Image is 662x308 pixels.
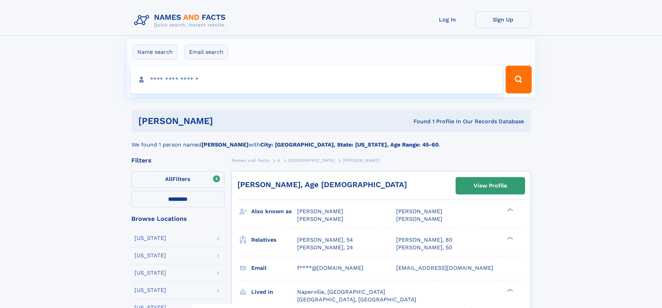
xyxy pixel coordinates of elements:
[396,208,442,215] span: [PERSON_NAME]
[131,11,231,30] img: Logo Names and Facts
[297,216,343,222] span: [PERSON_NAME]
[505,236,514,240] div: ❯
[396,216,442,222] span: [PERSON_NAME]
[251,234,297,246] h3: Relatives
[474,178,507,194] div: View Profile
[131,66,503,93] input: search input
[505,288,514,292] div: ❯
[134,235,166,241] div: [US_STATE]
[202,141,248,148] b: [PERSON_NAME]
[456,177,525,194] a: View Profile
[297,289,385,295] span: Naperville, [GEOGRAPHIC_DATA]
[237,180,407,189] a: [PERSON_NAME], Age [DEMOGRAPHIC_DATA]
[134,253,166,258] div: [US_STATE]
[131,132,531,149] div: We found 1 person named with .
[251,286,297,298] h3: Lived in
[297,296,416,303] span: [GEOGRAPHIC_DATA], [GEOGRAPHIC_DATA]
[505,208,514,212] div: ❯
[185,45,228,59] label: Email search
[231,156,270,165] a: Names and Facts
[260,141,439,148] b: City: [GEOGRAPHIC_DATA], State: [US_STATE], Age Range: 45-60
[297,236,353,244] a: [PERSON_NAME], 54
[420,11,475,28] a: Log In
[131,171,224,188] label: Filters
[134,288,166,293] div: [US_STATE]
[396,244,452,251] a: [PERSON_NAME], 50
[133,45,177,59] label: Name search
[343,158,380,163] span: [PERSON_NAME]
[277,156,280,165] a: A
[134,270,166,276] div: [US_STATE]
[277,158,280,163] span: A
[288,156,335,165] a: [GEOGRAPHIC_DATA]
[251,206,297,217] h3: Also known as
[165,176,172,182] span: All
[396,265,493,271] span: [EMAIL_ADDRESS][DOMAIN_NAME]
[313,118,524,125] div: Found 1 Profile In Our Records Database
[396,236,452,244] a: [PERSON_NAME], 80
[506,66,531,93] button: Search Button
[475,11,531,28] a: Sign Up
[297,208,343,215] span: [PERSON_NAME]
[251,262,297,274] h3: Email
[131,157,224,164] div: Filters
[138,117,313,125] h1: [PERSON_NAME]
[297,244,353,251] a: [PERSON_NAME], 24
[131,216,224,222] div: Browse Locations
[288,158,335,163] span: [GEOGRAPHIC_DATA]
